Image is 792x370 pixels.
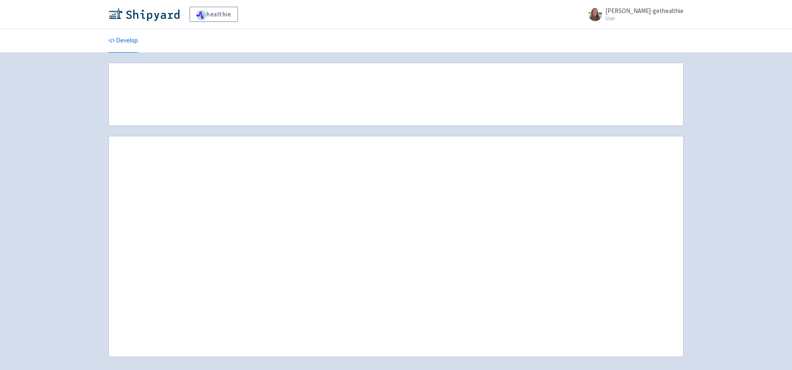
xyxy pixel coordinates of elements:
[583,8,684,21] a: [PERSON_NAME]-gethealthie User
[605,16,684,21] small: User
[108,29,138,53] a: Develop
[108,8,180,21] img: Shipyard logo
[605,7,684,15] span: [PERSON_NAME]-gethealthie
[190,7,238,22] a: healthie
